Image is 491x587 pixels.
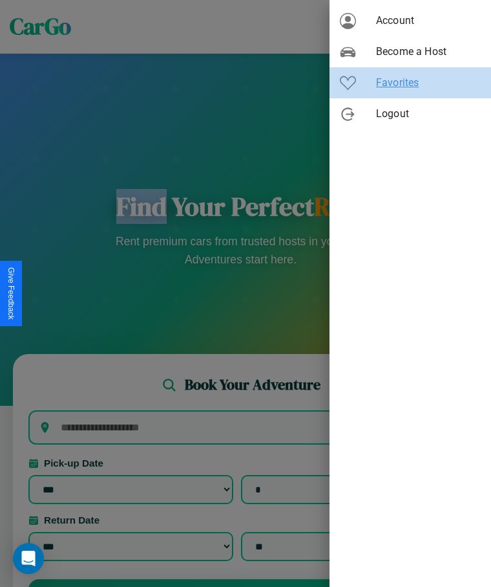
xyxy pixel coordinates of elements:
span: Become a Host [376,44,481,60]
div: Open Intercom Messenger [13,543,44,574]
div: Account [329,5,491,36]
span: Account [376,13,481,28]
div: Become a Host [329,36,491,67]
div: Favorites [329,67,491,98]
span: Favorites [376,75,481,91]
span: Logout [376,106,481,122]
div: Give Feedback [6,267,16,320]
div: Logout [329,98,491,129]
